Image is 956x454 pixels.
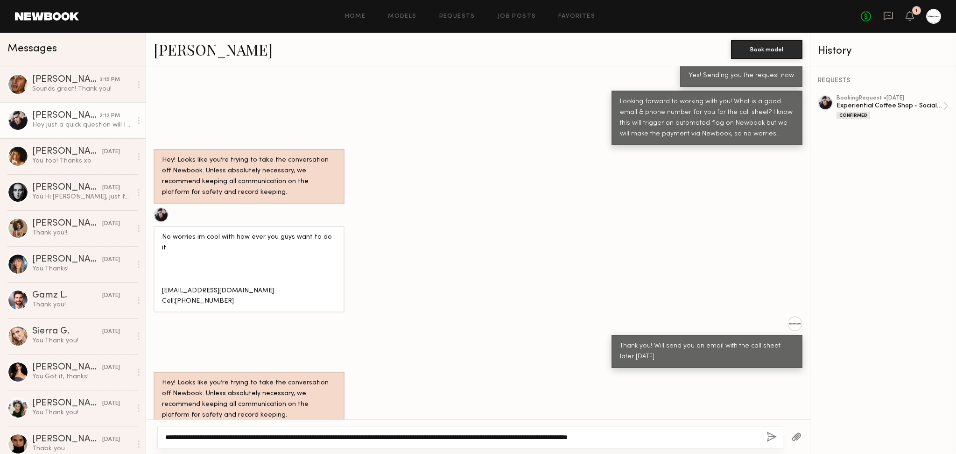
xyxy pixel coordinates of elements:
div: [DATE] [102,399,120,408]
div: Thank you! [32,300,132,309]
div: booking Request • [DATE] [836,95,943,101]
div: [PERSON_NAME] [32,255,102,264]
div: 2:12 PM [99,112,120,121]
div: [PERSON_NAME] [32,219,102,228]
div: Looking forward to working with you! What is a good email & phone number for you for the call she... [620,97,794,140]
div: [DATE] [102,148,120,156]
div: No worries im cool with how ever you guys want to do it. [EMAIL_ADDRESS][DOMAIN_NAME] Cell:[PHONE... [162,232,336,307]
div: Hey just a quick question will I need to bring wardrobe? [32,121,132,129]
div: [PERSON_NAME] [32,183,102,192]
div: [PERSON_NAME] [32,111,99,121]
div: [DATE] [102,184,120,192]
div: [DATE] [102,435,120,444]
div: History [818,46,949,57]
div: [PERSON_NAME] [32,75,100,85]
div: Gamz L. [32,291,102,300]
div: [DATE] [102,327,120,336]
div: Thank you!! [32,228,132,237]
a: Models [388,14,416,20]
a: [PERSON_NAME] [154,39,273,59]
a: Job Posts [498,14,536,20]
div: [DATE] [102,255,120,264]
div: Experiential Coffee Shop - Social Campaign [836,101,943,110]
span: Messages [7,43,57,54]
div: Thank you! Will send you an email with the call sheet later [DATE]. [620,341,794,362]
div: [DATE] [102,220,120,228]
div: Sierra G. [32,327,102,336]
a: Favorites [558,14,595,20]
div: You: Thank you! [32,336,132,345]
div: [PERSON_NAME] [32,147,102,156]
div: You: Thanks! [32,264,132,273]
div: Sounds great! Thank you! [32,85,132,93]
div: Yes! Sending you the request now [689,71,794,81]
div: Hey! Looks like you’re trying to take the conversation off Newbook. Unless absolutely necessary, ... [162,378,336,421]
a: Book model [731,45,802,53]
div: REQUESTS [818,78,949,84]
div: [PERSON_NAME] [32,399,102,408]
div: [DATE] [102,363,120,372]
div: [DATE] [102,291,120,300]
div: 1 [915,8,918,14]
div: 3:15 PM [100,76,120,85]
a: Requests [439,14,475,20]
button: Book model [731,40,802,59]
div: [PERSON_NAME] [32,363,102,372]
div: Thabk you [32,444,132,453]
div: You: Hi [PERSON_NAME], just following up. Does this work for you? [32,192,132,201]
a: Home [345,14,366,20]
a: bookingRequest •[DATE]Experiential Coffee Shop - Social CampaignConfirmed [836,95,949,119]
div: Hey! Looks like you’re trying to take the conversation off Newbook. Unless absolutely necessary, ... [162,155,336,198]
div: You too! Thanks xo [32,156,132,165]
div: You: Thank you! [32,408,132,417]
div: Confirmed [836,112,870,119]
div: You: Got it, thanks! [32,372,132,381]
div: [PERSON_NAME] [32,435,102,444]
